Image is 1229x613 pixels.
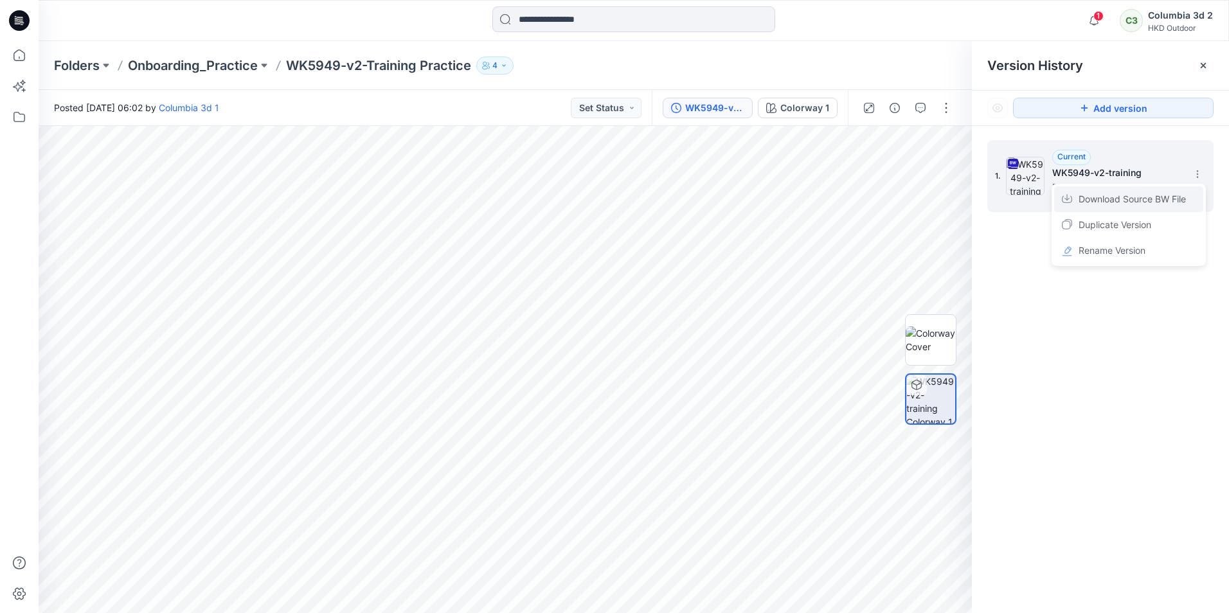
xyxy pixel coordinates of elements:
p: WK5949-v2-Training Practice [286,57,471,75]
button: Add version [1013,98,1214,118]
button: Close [1198,60,1208,71]
div: HKD Outdoor [1148,23,1213,33]
button: Colorway 1 [758,98,838,118]
span: Version History [987,58,1083,73]
button: Details [884,98,905,118]
a: Onboarding_Practice [128,57,258,75]
span: Duplicate Version [1079,217,1151,233]
p: 4 [492,58,498,73]
button: Show Hidden Versions [987,98,1008,118]
span: 1 [1093,11,1104,21]
span: 1. [995,170,1001,182]
span: Current [1057,152,1086,161]
div: Colorway 1 [780,101,829,115]
span: Download Source BW File [1079,191,1186,207]
img: WK5949-v2-training [1006,157,1045,195]
span: Posted [DATE] 06:02 by [54,101,219,114]
h5: WK5949-v2-training [1052,165,1181,181]
img: Colorway Cover [906,326,956,353]
a: Folders [54,57,100,75]
span: Rename Version [1079,243,1145,258]
button: WK5949-v2-training [663,98,753,118]
div: WK5949-v2-training [685,101,744,115]
div: Columbia 3d 2 [1148,8,1213,23]
img: WK5949-v2-training Colorway 1 [906,375,955,423]
button: 4 [476,57,514,75]
div: C3 [1120,9,1143,32]
span: Posted by: Columbia 3d 1 [1052,181,1181,193]
a: Columbia 3d 1 [159,102,219,113]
